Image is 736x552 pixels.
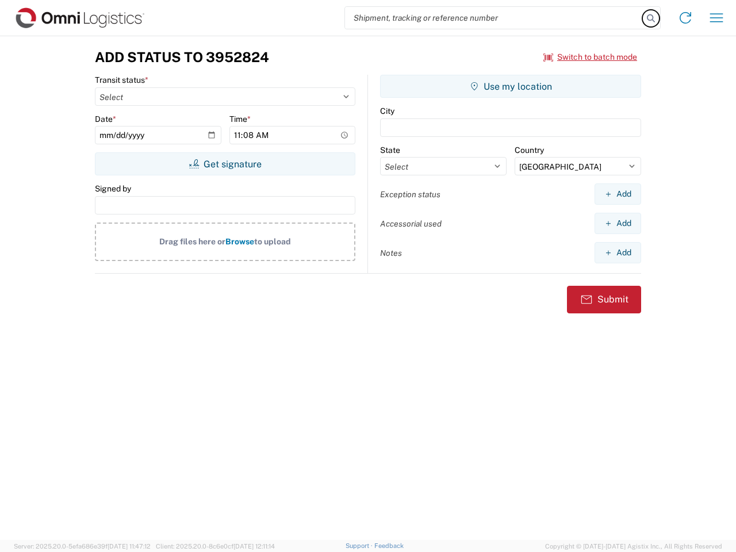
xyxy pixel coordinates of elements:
h3: Add Status to 3952824 [95,49,269,66]
button: Add [595,183,641,205]
label: Time [229,114,251,124]
button: Add [595,242,641,263]
button: Get signature [95,152,355,175]
span: Server: 2025.20.0-5efa686e39f [14,543,151,550]
label: Notes [380,248,402,258]
span: Copyright © [DATE]-[DATE] Agistix Inc., All Rights Reserved [545,541,722,551]
button: Add [595,213,641,234]
a: Feedback [374,542,404,549]
a: Support [346,542,374,549]
span: Browse [225,237,254,246]
span: [DATE] 11:47:12 [108,543,151,550]
span: to upload [254,237,291,246]
label: City [380,106,394,116]
label: Signed by [95,183,131,194]
label: Accessorial used [380,218,442,229]
label: Country [515,145,544,155]
label: Transit status [95,75,148,85]
button: Submit [567,286,641,313]
button: Use my location [380,75,641,98]
input: Shipment, tracking or reference number [345,7,643,29]
label: Date [95,114,116,124]
span: Client: 2025.20.0-8c6e0cf [156,543,275,550]
button: Switch to batch mode [543,48,637,67]
span: [DATE] 12:11:14 [233,543,275,550]
span: Drag files here or [159,237,225,246]
label: Exception status [380,189,440,200]
label: State [380,145,400,155]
